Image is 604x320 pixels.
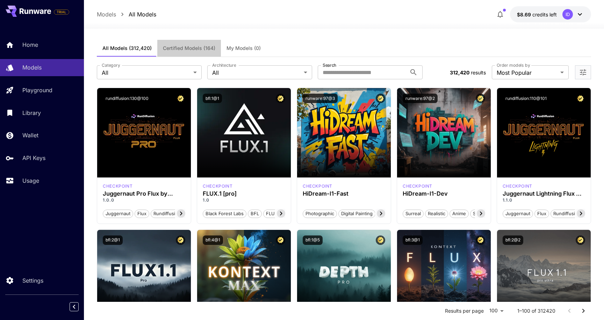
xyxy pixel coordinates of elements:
p: Results per page [445,307,484,314]
button: rundiffusion:110@101 [503,94,549,103]
button: juggernaut [103,209,133,218]
button: Digital Painting [338,209,375,218]
span: TRIAL [54,9,69,15]
span: Black Forest Labs [203,210,246,217]
div: HiDream Dev [403,183,432,189]
button: rundiffusion:130@100 [103,94,151,103]
div: fluxpro [203,183,232,189]
div: ID [562,9,573,20]
button: Certified Model – Vetted for best performance and includes a commercial license. [576,235,585,245]
button: Black Forest Labs [203,209,246,218]
button: bfl:3@1 [403,235,423,245]
span: Stylized [470,210,492,217]
button: Photographic [303,209,337,218]
span: juggernaut [103,210,133,217]
span: Add your payment card to enable full platform functionality. [54,8,69,16]
p: 1.0.0 [103,197,185,203]
span: flux [535,210,549,217]
button: flux [135,209,149,218]
p: API Keys [22,154,45,162]
nav: breadcrumb [97,10,156,19]
span: rundiffusion [151,210,183,217]
button: runware:97@2 [403,94,438,103]
span: Most Popular [497,68,558,77]
div: HiDream Fast [303,183,332,189]
span: Digital Painting [339,210,375,217]
label: Search [323,62,336,68]
p: Playground [22,86,52,94]
p: 1.1.0 [503,197,585,203]
button: flux [534,209,549,218]
button: bfl:1@5 [303,235,323,245]
button: Collapse sidebar [70,302,79,311]
label: Order models by [497,62,530,68]
button: bfl:1@1 [203,94,222,103]
button: juggernaut [503,209,533,218]
button: Certified Model – Vetted for best performance and includes a commercial license. [376,94,385,103]
button: rundiffusion [551,209,583,218]
h3: FLUX.1 [pro] [203,190,285,197]
a: All Models [129,10,156,19]
div: FLUX.1 D [103,183,132,189]
button: Certified Model – Vetted for best performance and includes a commercial license. [176,94,185,103]
h3: Juggernaut Lightning Flux by RunDiffusion [503,190,585,197]
span: results [471,70,486,75]
p: checkpoint [203,183,232,189]
p: Models [22,63,42,72]
p: Usage [22,176,39,185]
p: checkpoint [503,183,532,189]
span: All [102,68,190,77]
a: Models [97,10,116,19]
button: rundiffusion [151,209,184,218]
span: Realistic [425,210,448,217]
p: Settings [22,276,43,285]
button: Realistic [425,209,448,218]
button: Go to next page [576,304,590,318]
h3: Juggernaut Pro Flux by RunDiffusion [103,190,185,197]
div: FLUX.1 D [503,183,532,189]
span: 312,420 [450,70,469,75]
button: Anime [450,209,469,218]
button: Stylized [470,209,492,218]
p: Wallet [22,131,38,139]
p: 1.0 [203,197,285,203]
button: Certified Model – Vetted for best performance and includes a commercial license. [276,94,285,103]
button: bfl:2@2 [503,235,523,245]
button: BFL [248,209,262,218]
button: bfl:2@1 [103,235,123,245]
button: runware:97@3 [303,94,338,103]
h3: HiDream-I1-Dev [403,190,485,197]
button: Certified Model – Vetted for best performance and includes a commercial license. [176,235,185,245]
p: 1–100 of 312420 [517,307,555,314]
div: Collapse sidebar [75,300,84,313]
span: credits left [532,12,557,17]
p: checkpoint [103,183,132,189]
span: flux [135,210,149,217]
button: Surreal [403,209,424,218]
button: FLUX.1 [pro] [263,209,296,218]
p: Library [22,109,41,117]
span: Anime [450,210,468,217]
div: HiDream-I1-Fast [303,190,385,197]
span: My Models (0) [226,45,261,51]
button: bfl:4@1 [203,235,223,245]
button: Certified Model – Vetted for best performance and includes a commercial license. [476,94,485,103]
button: Certified Model – Vetted for best performance and includes a commercial license. [276,235,285,245]
span: Photographic [303,210,337,217]
button: Open more filters [579,68,587,77]
span: Certified Models (164) [163,45,215,51]
button: Certified Model – Vetted for best performance and includes a commercial license. [576,94,585,103]
span: FLUX.1 [pro] [264,210,295,217]
span: All [212,68,301,77]
p: Home [22,41,38,49]
label: Architecture [212,62,236,68]
p: checkpoint [303,183,332,189]
span: rundiffusion [551,210,583,217]
span: Surreal [403,210,423,217]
